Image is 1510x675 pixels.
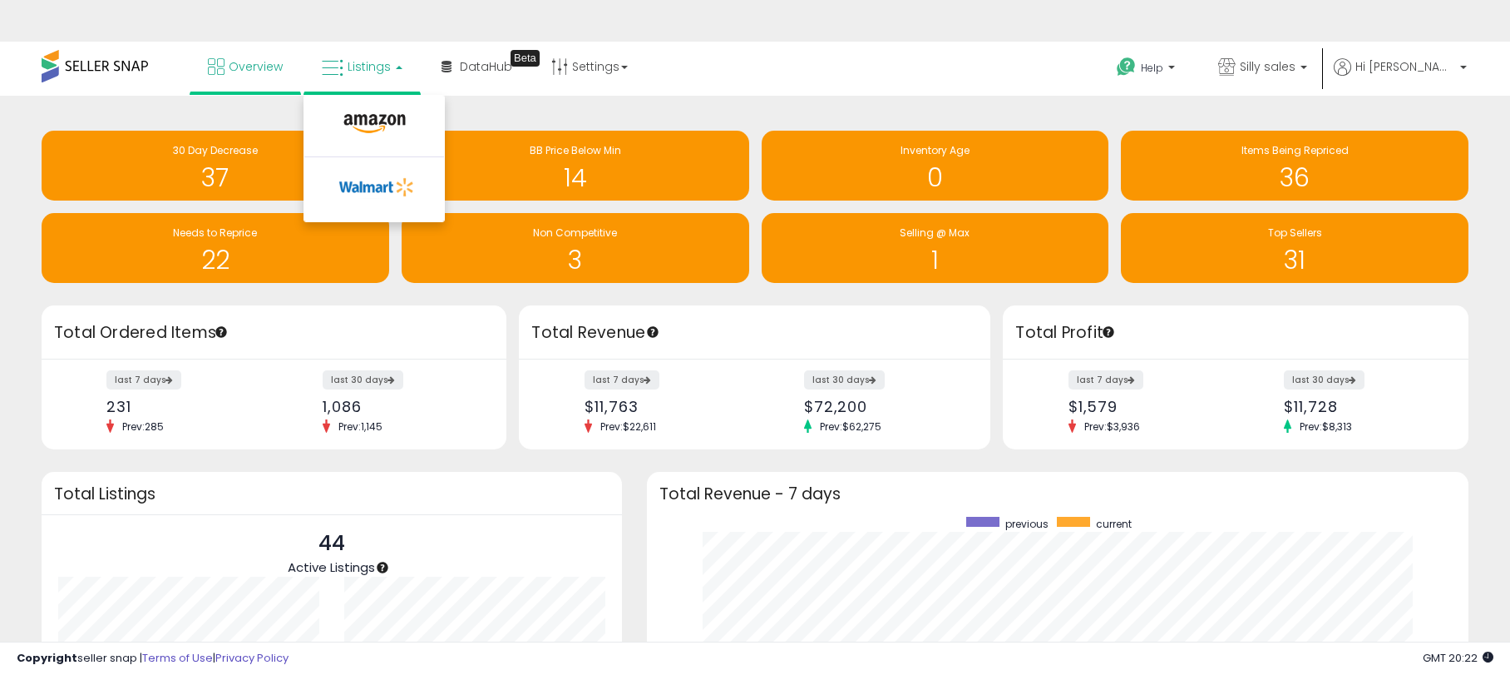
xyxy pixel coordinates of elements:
[900,226,970,240] span: Selling @ Max
[348,58,391,75] span: Listings
[1121,213,1468,283] a: Top Sellers 31
[429,42,525,92] a: DataHub
[17,651,289,667] div: seller snap | |
[762,213,1109,283] a: Selling @ Max 1
[1076,419,1148,434] span: Prev: $3,936
[1284,398,1438,415] div: $11,728
[1005,517,1049,531] span: previous
[1268,226,1322,240] span: Top Sellers
[330,419,391,434] span: Prev: 1,145
[530,143,621,157] span: BB Price Below Min
[539,42,640,92] a: Settings
[410,164,741,191] h1: 14
[1240,58,1295,75] span: Silly sales
[323,370,403,390] label: last 30 days
[114,419,172,434] span: Prev: 285
[645,325,660,340] div: Tooltip anchor
[229,58,283,75] span: Overview
[1334,58,1467,96] a: Hi [PERSON_NAME]
[1241,143,1349,157] span: Items Being Repriced
[54,488,609,500] h3: Total Listings
[770,164,1101,191] h1: 0
[460,58,512,75] span: DataHub
[1103,44,1192,96] a: Help
[770,246,1101,274] h1: 1
[54,321,494,345] h3: Total Ordered Items
[511,50,540,67] div: Tooltip anchor
[1121,131,1468,201] a: Items Being Repriced 36
[812,419,890,434] span: Prev: $62,275
[1355,58,1455,75] span: Hi [PERSON_NAME]
[142,650,213,666] a: Terms of Use
[1116,57,1137,77] i: Get Help
[659,488,1457,500] h3: Total Revenue - 7 days
[1101,325,1116,340] div: Tooltip anchor
[410,246,741,274] h1: 3
[309,42,415,92] a: Listings
[402,213,749,283] a: Non Competitive 3
[173,143,258,157] span: 30 Day Decrease
[402,131,749,201] a: BB Price Below Min 14
[323,398,477,415] div: 1,086
[375,560,390,575] div: Tooltip anchor
[1068,398,1223,415] div: $1,579
[214,325,229,340] div: Tooltip anchor
[1423,650,1493,666] span: 2025-09-6 20:22 GMT
[50,164,381,191] h1: 37
[1068,370,1143,390] label: last 7 days
[288,558,375,576] span: Active Listings
[42,213,389,283] a: Needs to Reprice 22
[1015,321,1455,345] h3: Total Profit
[42,131,389,201] a: 30 Day Decrease 37
[1284,370,1364,390] label: last 30 days
[106,398,261,415] div: 231
[50,246,381,274] h1: 22
[1206,42,1320,96] a: Silly sales
[533,226,617,240] span: Non Competitive
[592,419,664,434] span: Prev: $22,611
[762,131,1109,201] a: Inventory Age 0
[215,650,289,666] a: Privacy Policy
[1129,246,1460,274] h1: 31
[531,321,978,345] h3: Total Revenue
[804,398,962,415] div: $72,200
[195,42,295,92] a: Overview
[804,370,885,390] label: last 30 days
[585,370,659,390] label: last 7 days
[1291,419,1360,434] span: Prev: $8,313
[17,650,77,666] strong: Copyright
[901,143,970,157] span: Inventory Age
[288,528,375,559] p: 44
[585,398,743,415] div: $11,763
[1141,61,1163,75] span: Help
[1129,164,1460,191] h1: 36
[1096,517,1132,531] span: current
[106,370,181,390] label: last 7 days
[173,226,257,240] span: Needs to Reprice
